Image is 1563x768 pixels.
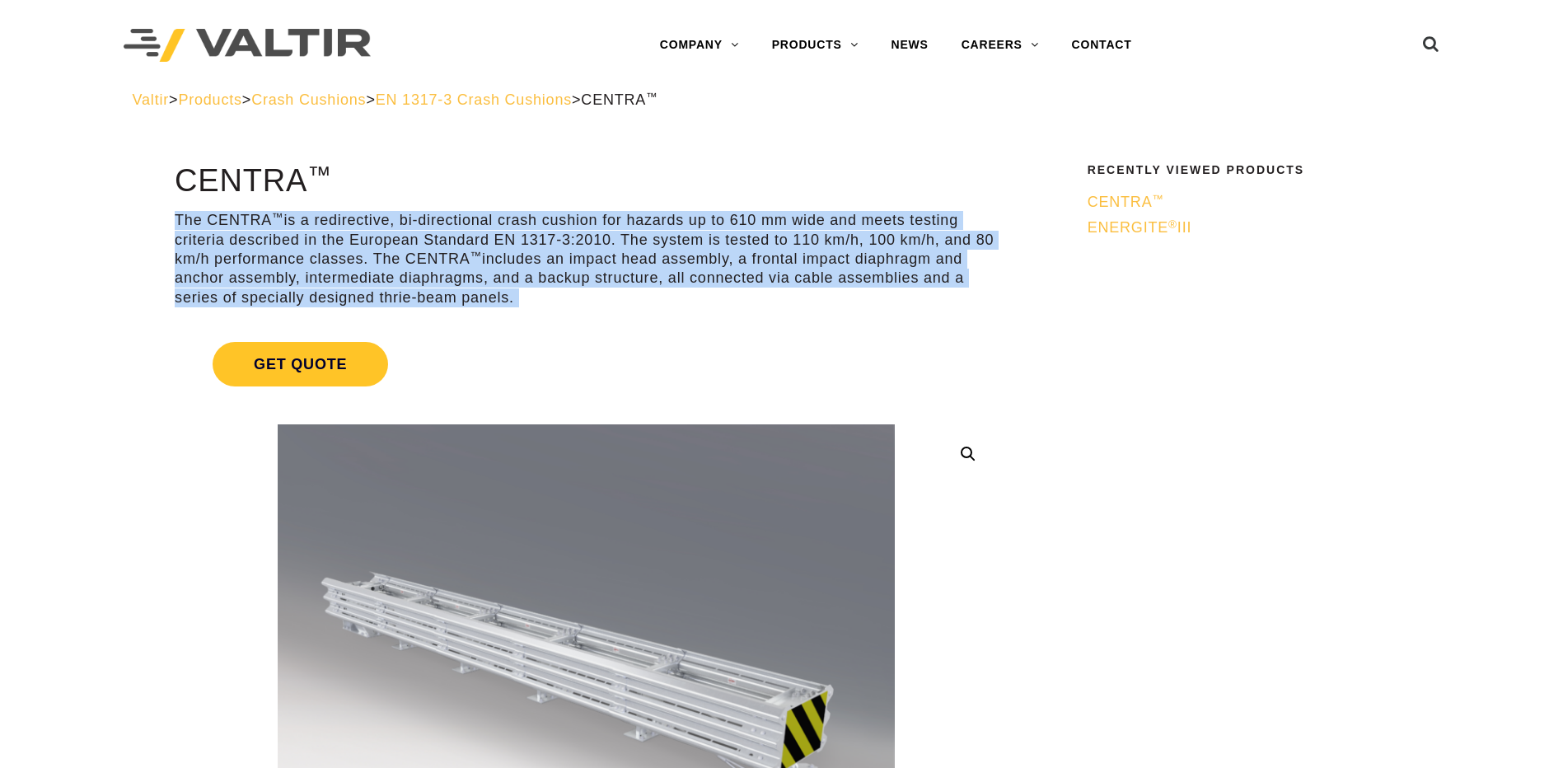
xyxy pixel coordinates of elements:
a: COMPANY [643,29,756,62]
sup: ™ [470,250,482,262]
a: Crash Cushions [251,91,366,108]
sup: ™ [307,162,331,188]
a: EN 1317-3 Crash Cushions [376,91,572,108]
span: ENERGITE III [1088,219,1192,236]
a: Get Quote [175,322,998,406]
img: Valtir [124,29,371,63]
sup: ™ [272,211,283,223]
a: CAREERS [945,29,1055,62]
a: CENTRA™ [1088,193,1420,212]
span: CENTRA [1088,194,1164,210]
h1: CENTRA [175,164,998,199]
span: CENTRA [581,91,657,108]
span: Get Quote [213,342,388,386]
a: NEWS [875,29,945,62]
a: CONTACT [1055,29,1149,62]
sup: ® [1168,218,1177,231]
a: ENERGITE®III [1088,218,1420,237]
p: The CENTRA is a redirective, bi-directional crash cushion for hazards up to 610 mm wide and meets... [175,211,998,307]
sup: ™ [1152,193,1163,205]
sup: ™ [646,91,657,103]
a: Valtir [133,91,169,108]
div: > > > > [133,91,1431,110]
a: Products [178,91,241,108]
h2: Recently Viewed Products [1088,164,1420,176]
a: PRODUCTS [756,29,875,62]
